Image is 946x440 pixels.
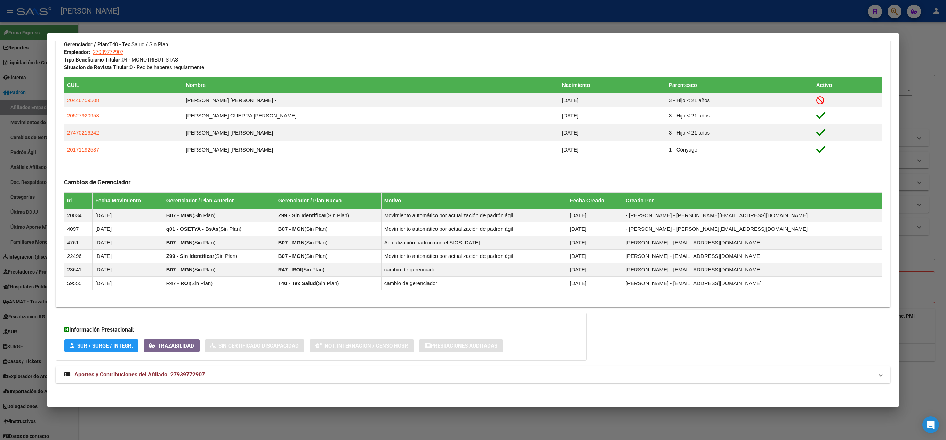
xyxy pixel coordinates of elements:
[303,267,323,272] span: Sin Plan
[275,222,381,236] td: ( )
[166,280,190,286] strong: R47 - ROI
[306,226,326,232] span: Sin Plan
[56,366,890,383] mat-expansion-panel-header: Aportes y Contribuciones del Afiliado: 27939772907
[278,239,305,245] strong: B07 - MGN
[183,124,559,141] td: [PERSON_NAME] [PERSON_NAME] -
[666,107,813,124] td: 3 - Hijo < 21 años
[278,226,305,232] strong: B07 - MGN
[92,192,163,209] th: Fecha Movimiento
[567,276,623,290] td: [DATE]
[67,113,99,119] span: 20527920958
[163,276,275,290] td: ( )
[567,236,623,249] td: [DATE]
[559,124,666,141] td: [DATE]
[567,209,623,222] td: [DATE]
[278,253,305,259] strong: B07 - MGN
[559,141,666,158] td: [DATE]
[922,416,939,433] div: Open Intercom Messenger
[92,236,163,249] td: [DATE]
[163,209,275,222] td: ( )
[666,77,813,93] th: Parentesco
[567,222,623,236] td: [DATE]
[278,280,316,286] strong: T40 - Tex Salud
[381,276,567,290] td: cambio de gerenciador
[623,192,882,209] th: Creado Por
[567,192,623,209] th: Fecha Creado
[163,249,275,263] td: ( )
[64,326,578,334] h3: Información Prestacional:
[194,267,214,272] span: Sin Plan
[194,212,214,218] span: Sin Plan
[666,124,813,141] td: 3 - Hijo < 21 años
[92,249,163,263] td: [DATE]
[318,280,337,286] span: Sin Plan
[623,263,882,276] td: [PERSON_NAME] - [EMAIL_ADDRESS][DOMAIN_NAME]
[64,41,109,48] strong: Gerenciador / Plan:
[64,64,130,71] strong: Situacion de Revista Titular:
[64,57,178,63] span: 04 - MONOTRIBUTISTAS
[216,253,235,259] span: Sin Plan
[166,239,193,245] strong: B07 - MGN
[64,77,183,93] th: CUIL
[306,253,326,259] span: Sin Plan
[92,276,163,290] td: [DATE]
[64,49,90,55] strong: Empleador:
[275,209,381,222] td: ( )
[623,249,882,263] td: [PERSON_NAME] - [EMAIL_ADDRESS][DOMAIN_NAME]
[74,371,205,378] span: Aportes y Contribuciones del Afiliado: 27939772907
[623,222,882,236] td: - [PERSON_NAME] - [PERSON_NAME][EMAIL_ADDRESS][DOMAIN_NAME]
[183,77,559,93] th: Nombre
[92,222,163,236] td: [DATE]
[381,249,567,263] td: Movimiento automático por actualización de padrón ágil
[163,263,275,276] td: ( )
[431,343,497,349] span: Prestaciones Auditadas
[306,239,326,245] span: Sin Plan
[67,147,99,153] span: 20171192537
[813,77,882,93] th: Activo
[381,236,567,249] td: Actualización padrón con el SIOS [DATE]
[275,249,381,263] td: ( )
[166,267,193,272] strong: B07 - MGN
[163,222,275,236] td: ( )
[166,226,219,232] strong: q01 - OSETYA - BsAs
[275,192,381,209] th: Gerenciador / Plan Nuevo
[559,93,666,107] td: [DATE]
[64,276,93,290] td: 59555
[166,212,193,218] strong: B07 - MGN
[623,209,882,222] td: - [PERSON_NAME] - [PERSON_NAME][EMAIL_ADDRESS][DOMAIN_NAME]
[623,236,882,249] td: [PERSON_NAME] - [EMAIL_ADDRESS][DOMAIN_NAME]
[67,130,99,136] span: 27470216242
[64,41,168,48] span: T40 - Tex Salud / Sin Plan
[64,178,882,186] h3: Cambios de Gerenciador
[158,343,194,349] span: Trazabilidad
[183,93,559,107] td: [PERSON_NAME] [PERSON_NAME] -
[278,267,302,272] strong: R47 - ROI
[328,212,347,218] span: Sin Plan
[92,263,163,276] td: [DATE]
[93,49,123,55] span: 27939772907
[144,339,200,352] button: Trazabilidad
[64,64,204,71] span: 0 - Recibe haberes regularmente
[623,276,882,290] td: [PERSON_NAME] - [EMAIL_ADDRESS][DOMAIN_NAME]
[64,249,93,263] td: 22496
[92,209,163,222] td: [DATE]
[559,107,666,124] td: [DATE]
[324,343,408,349] span: Not. Internacion / Censo Hosp.
[310,339,414,352] button: Not. Internacion / Censo Hosp.
[419,339,503,352] button: Prestaciones Auditadas
[567,249,623,263] td: [DATE]
[381,263,567,276] td: cambio de gerenciador
[166,253,214,259] strong: Z99 - Sin Identificar
[183,141,559,158] td: [PERSON_NAME] [PERSON_NAME] -
[275,276,381,290] td: ( )
[205,339,304,352] button: Sin Certificado Discapacidad
[218,343,299,349] span: Sin Certificado Discapacidad
[64,236,93,249] td: 4761
[275,263,381,276] td: ( )
[275,236,381,249] td: ( )
[278,212,326,218] strong: Z99 - Sin Identificar
[67,97,99,103] span: 20446759508
[163,236,275,249] td: ( )
[64,57,122,63] strong: Tipo Beneficiario Titular:
[64,192,93,209] th: Id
